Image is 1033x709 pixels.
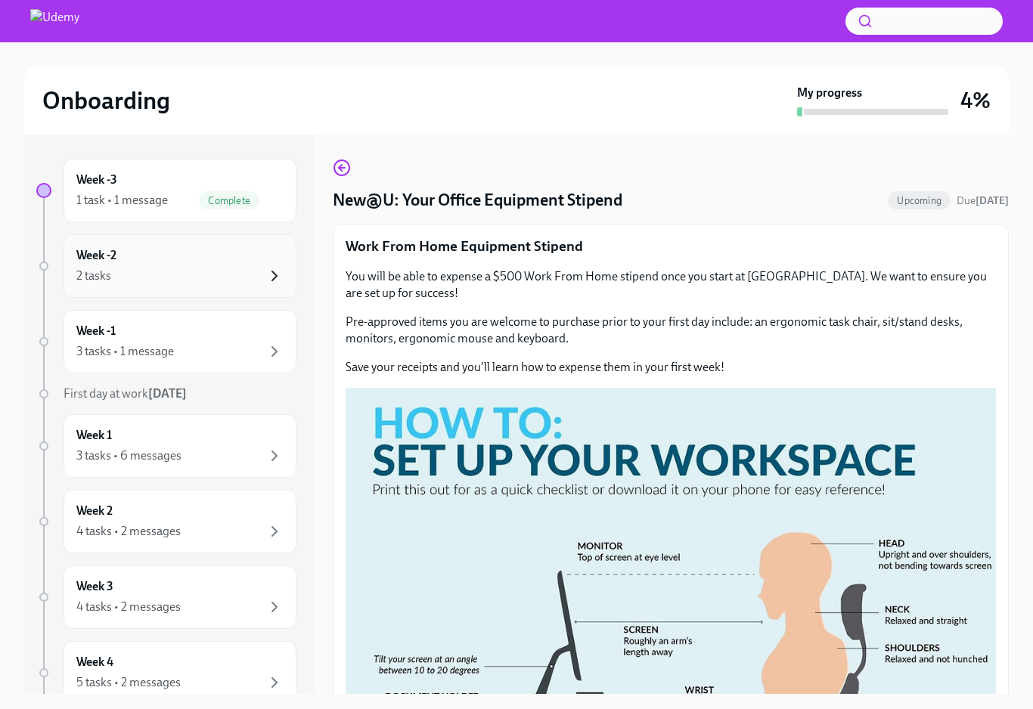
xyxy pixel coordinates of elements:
div: 4 tasks • 2 messages [76,523,181,540]
h2: Onboarding [42,85,170,116]
img: Udemy [30,9,79,33]
div: 1 task • 1 message [76,192,168,209]
a: Week 13 tasks • 6 messages [36,414,296,478]
a: Week -22 tasks [36,234,296,298]
div: 4 tasks • 2 messages [76,599,181,615]
h3: 4% [960,87,991,114]
div: 3 tasks • 1 message [76,343,174,360]
div: 5 tasks • 2 messages [76,674,181,691]
p: You will be able to expense a $500 Work From Home stipend once you start at [GEOGRAPHIC_DATA]. We... [346,268,996,302]
a: Week 34 tasks • 2 messages [36,565,296,629]
h4: New@U: Your Office Equipment Stipend [333,189,622,212]
h6: Week 3 [76,578,113,595]
div: 3 tasks • 6 messages [76,447,181,464]
a: Week 45 tasks • 2 messages [36,641,296,704]
h6: Week -2 [76,247,116,264]
span: Upcoming [888,195,951,206]
h6: Week -1 [76,323,116,339]
span: November 3rd, 2025 10:00 [957,194,1009,208]
h6: Week 1 [76,427,112,444]
strong: My progress [797,85,862,101]
span: Complete [199,195,259,206]
a: Week -13 tasks • 1 message [36,310,296,373]
span: First day at work [64,386,187,401]
h6: Week 2 [76,503,113,519]
p: Save your receipts and you'll learn how to expense them in your first week! [346,359,996,376]
p: Work From Home Equipment Stipend [346,237,996,256]
strong: [DATE] [976,194,1009,207]
div: 2 tasks [76,268,111,284]
strong: [DATE] [148,386,187,401]
a: First day at work[DATE] [36,385,296,402]
a: Week -31 task • 1 messageComplete [36,159,296,222]
a: Week 24 tasks • 2 messages [36,490,296,553]
h6: Week -3 [76,172,117,188]
p: Pre-approved items you are welcome to purchase prior to your first day include: an ergonomic task... [346,314,996,347]
span: Due [957,194,1009,207]
h6: Week 4 [76,654,113,670]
